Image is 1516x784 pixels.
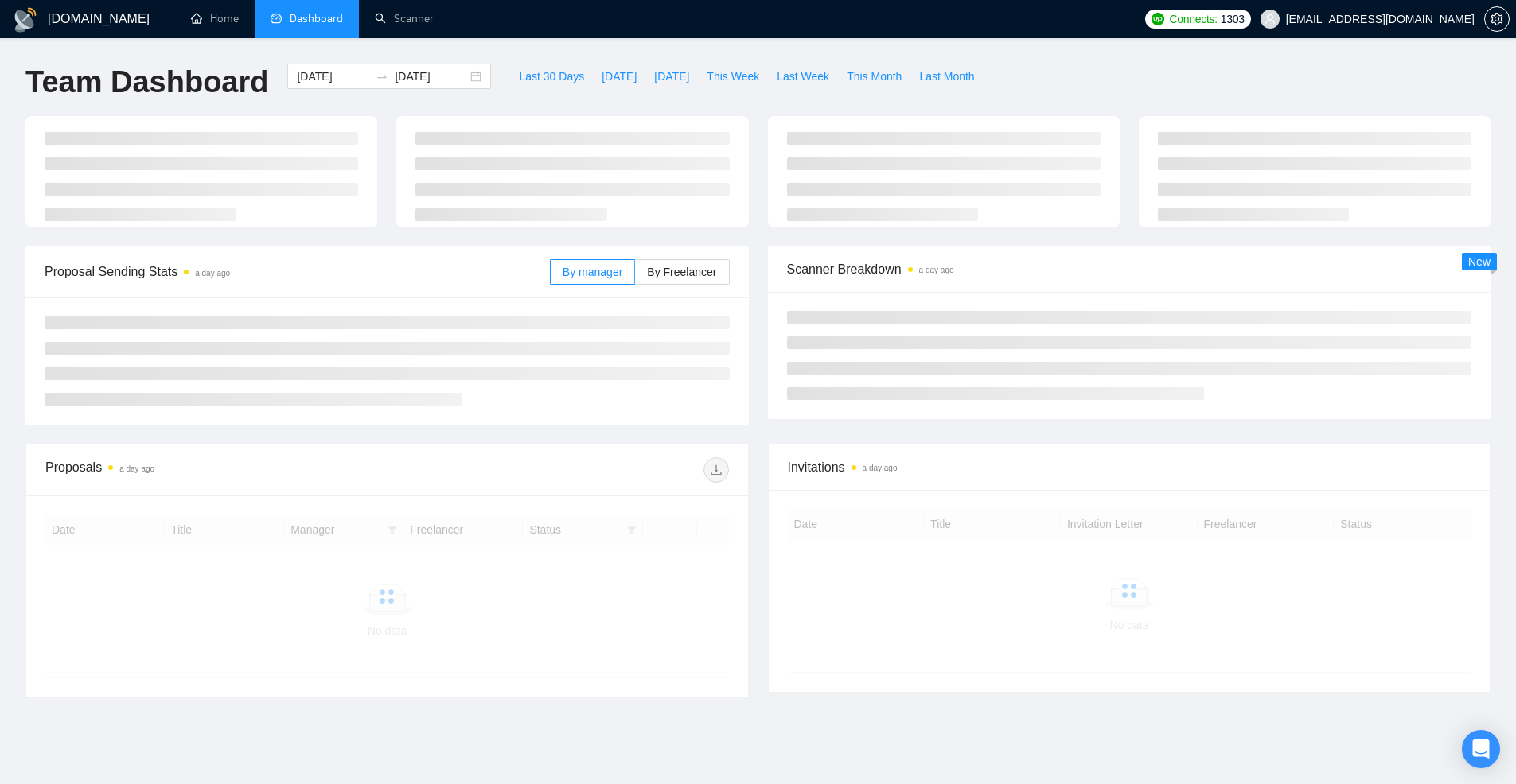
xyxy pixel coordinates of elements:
[376,70,388,83] span: swap-right
[645,64,698,89] button: [DATE]
[919,266,954,274] time: a day ago
[838,64,910,89] button: This Month
[271,13,282,24] span: dashboard
[1265,14,1276,25] span: user
[1485,13,1509,25] span: setting
[290,12,343,25] span: Dashboard
[45,262,550,281] span: Proposal Sending Stats
[777,68,829,85] span: Last Week
[698,64,768,89] button: This Week
[510,64,593,89] button: Last 30 Days
[863,464,898,472] time: a day ago
[375,12,434,25] a: searchScanner
[707,68,759,85] span: This Week
[195,269,230,278] time: a day ago
[1484,13,1510,25] a: setting
[847,68,902,85] span: This Month
[191,12,239,25] a: homeHome
[395,68,467,85] input: End date
[297,68,369,85] input: Start date
[788,457,1471,477] span: Invitations
[593,64,645,89] button: [DATE]
[654,68,689,85] span: [DATE]
[910,64,983,89] button: Last Month
[519,68,584,85] span: Last 30 Days
[768,64,838,89] button: Last Week
[119,464,154,473] time: a day ago
[45,457,387,483] div: Proposals
[1221,10,1245,28] span: 1303
[787,259,1472,279] span: Scanner Breakdown
[1484,6,1510,32] button: setting
[13,7,38,33] img: logo
[1462,730,1500,768] div: Open Intercom Messenger
[602,68,637,85] span: [DATE]
[1169,10,1217,28] span: Connects:
[376,70,388,83] span: to
[1152,13,1164,25] img: upwork-logo.png
[1468,255,1491,268] span: New
[563,266,622,278] span: By manager
[647,266,716,278] span: By Freelancer
[919,68,974,85] span: Last Month
[25,64,268,101] h1: Team Dashboard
